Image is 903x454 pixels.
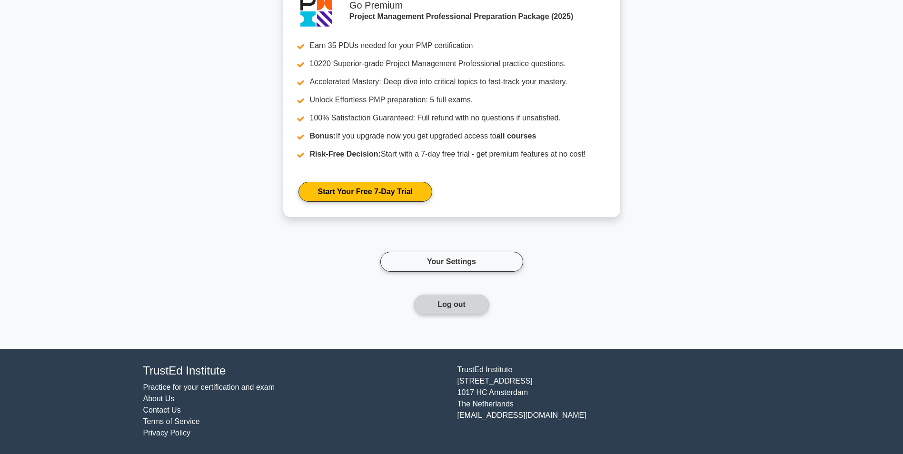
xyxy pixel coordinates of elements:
button: Log out [414,295,489,315]
a: Contact Us [143,406,181,414]
a: Practice for your certification and exam [143,383,275,391]
a: About Us [143,395,175,403]
a: Your Settings [380,252,523,272]
div: TrustEd Institute [STREET_ADDRESS] 1017 HC Amsterdam The Netherlands [EMAIL_ADDRESS][DOMAIN_NAME] [452,364,766,439]
a: Start Your Free 7-Day Trial [298,182,432,202]
a: Terms of Service [143,417,200,425]
h4: TrustEd Institute [143,364,446,378]
a: Privacy Policy [143,429,191,437]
